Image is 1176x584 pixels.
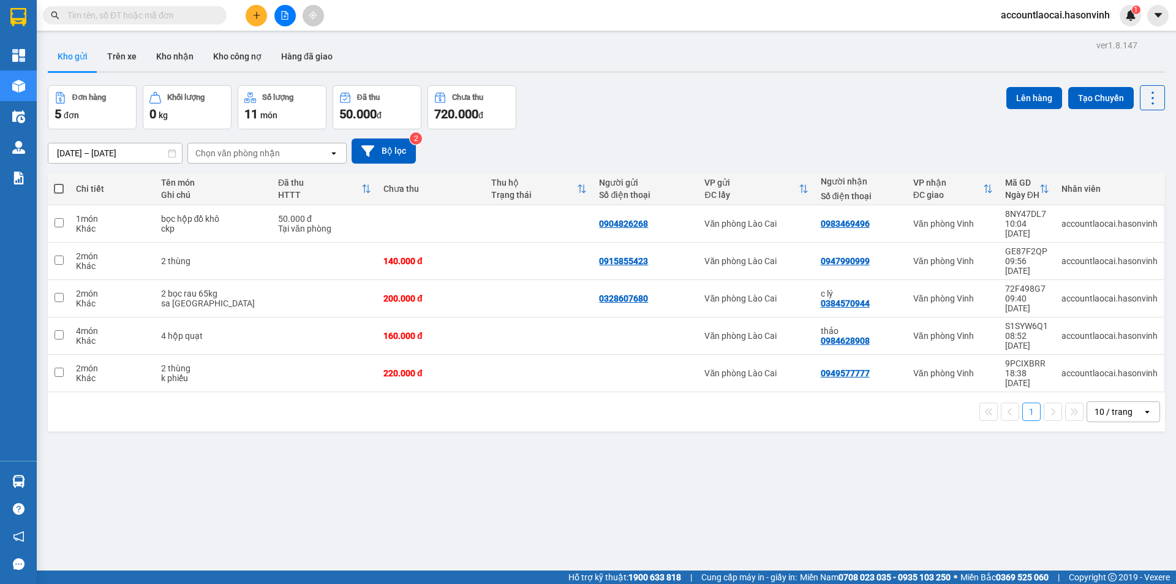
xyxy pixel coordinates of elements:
div: Văn phòng Vinh [913,331,993,341]
th: Toggle SortBy [698,173,814,205]
div: HTTT [278,190,361,200]
button: Đơn hàng5đơn [48,85,137,129]
button: Tạo Chuyến [1068,87,1134,109]
input: Select a date range. [48,143,182,163]
div: 4 hộp quạt [161,331,266,341]
div: Thu hộ [491,178,577,188]
span: caret-down [1153,10,1164,21]
div: 08:52 [DATE] [1005,331,1049,351]
button: caret-down [1147,5,1169,26]
div: 0904826268 [599,219,648,229]
div: 0384570944 [821,298,870,308]
div: Chưa thu [452,93,483,102]
div: 50.000 đ [278,214,371,224]
button: Hàng đã giao [271,42,342,71]
div: 09:40 [DATE] [1005,294,1049,313]
div: thảo [821,326,901,336]
th: Toggle SortBy [272,173,377,205]
div: accountlaocai.hasonvinh [1061,294,1158,303]
span: aim [309,11,317,20]
span: 50.000 [339,107,377,121]
img: warehouse-icon [12,141,25,154]
div: Văn phòng Lào Cai [704,256,808,266]
th: Toggle SortBy [999,173,1055,205]
div: Văn phòng Lào Cai [704,219,808,229]
div: Người gửi [599,178,692,188]
svg: open [329,148,339,158]
div: Văn phòng Vinh [913,256,993,266]
div: 0947990999 [821,256,870,266]
div: 72F498G7 [1005,284,1049,294]
div: Chọn văn phòng nhận [195,147,280,159]
img: warehouse-icon [12,110,25,123]
span: 1 [1134,6,1138,14]
div: Khối lượng [167,93,205,102]
div: Chi tiết [76,184,148,194]
div: Khác [76,298,148,308]
input: Tìm tên, số ĐT hoặc mã đơn [67,9,212,22]
div: Số lượng [262,93,293,102]
span: kg [159,110,168,120]
span: file-add [281,11,289,20]
div: 140.000 đ [383,256,479,266]
span: message [13,558,24,570]
div: Số điện thoại [599,190,692,200]
div: 0328607680 [599,294,648,303]
div: 0983469496 [821,219,870,229]
button: plus [246,5,267,26]
div: Văn phòng Lào Cai [704,294,808,303]
div: Trạng thái [491,190,577,200]
div: 09:56 [DATE] [1005,256,1049,276]
div: sa pa [161,298,266,308]
span: question-circle [13,503,24,515]
span: món [260,110,277,120]
div: S1SYW6Q1 [1005,321,1049,331]
span: accountlaocai.hasonvinh [991,7,1120,23]
button: Đã thu50.000đ [333,85,421,129]
div: bọc hộp đồ khô [161,214,266,224]
div: VP nhận [913,178,983,188]
span: 720.000 [434,107,478,121]
div: 2 thùng [161,256,266,266]
span: đơn [64,110,79,120]
div: Ghi chú [161,190,266,200]
div: Văn phòng Lào Cai [704,368,808,378]
div: 220.000 đ [383,368,479,378]
div: Ngày ĐH [1005,190,1039,200]
div: Khác [76,261,148,271]
div: 2 món [76,363,148,373]
div: 0949577777 [821,368,870,378]
span: Hỗ trợ kỹ thuật: [568,571,681,584]
div: Mã GD [1005,178,1039,188]
button: Bộ lọc [352,138,416,164]
th: Toggle SortBy [907,173,999,205]
svg: open [1142,407,1152,417]
button: aim [303,5,324,26]
button: Lên hàng [1006,87,1062,109]
div: Tên món [161,178,266,188]
span: 0 [149,107,156,121]
div: Khác [76,373,148,383]
span: search [51,11,59,20]
div: Chưa thu [383,184,479,194]
span: plus [252,11,261,20]
sup: 2 [410,132,422,145]
span: 5 [55,107,61,121]
div: Văn phòng Vinh [913,294,993,303]
span: Miền Bắc [960,571,1049,584]
div: Nhân viên [1061,184,1158,194]
div: 200.000 đ [383,294,479,303]
img: solution-icon [12,172,25,184]
div: 2 món [76,251,148,261]
span: đ [377,110,382,120]
div: GE87F2QP [1005,246,1049,256]
button: Chưa thu720.000đ [428,85,516,129]
div: ckp [161,224,266,233]
img: dashboard-icon [12,49,25,62]
div: 0984628908 [821,336,870,346]
div: Khác [76,224,148,233]
strong: 1900 633 818 [628,572,681,582]
div: VP gửi [704,178,798,188]
div: 10:04 [DATE] [1005,219,1049,238]
sup: 1 [1132,6,1140,14]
